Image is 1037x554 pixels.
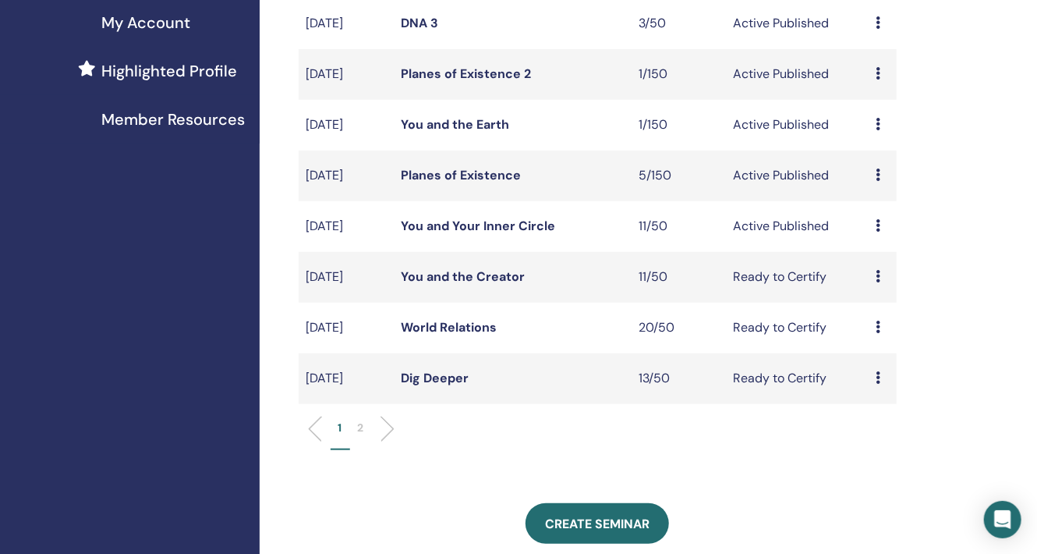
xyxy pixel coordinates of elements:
[101,11,190,34] span: My Account
[401,319,497,336] a: World Relations
[299,100,394,151] td: [DATE]
[631,49,726,100] td: 1/150
[401,370,469,386] a: Dig Deeper
[401,66,531,82] a: Planes of Existence 2
[401,15,438,31] a: DNA 3
[726,303,869,353] td: Ready to Certify
[526,503,669,544] a: Create seminar
[631,303,726,353] td: 20/50
[299,201,394,252] td: [DATE]
[631,151,726,201] td: 5/150
[358,420,364,436] p: 2
[631,201,726,252] td: 11/50
[726,201,869,252] td: Active Published
[338,420,342,436] p: 1
[726,252,869,303] td: Ready to Certify
[299,353,394,404] td: [DATE]
[726,151,869,201] td: Active Published
[299,303,394,353] td: [DATE]
[401,116,509,133] a: You and the Earth
[299,151,394,201] td: [DATE]
[401,268,525,285] a: You and the Creator
[726,100,869,151] td: Active Published
[726,353,869,404] td: Ready to Certify
[299,49,394,100] td: [DATE]
[401,167,521,183] a: Planes of Existence
[631,100,726,151] td: 1/150
[631,252,726,303] td: 11/50
[101,59,237,83] span: Highlighted Profile
[401,218,555,234] a: You and Your Inner Circle
[545,516,649,532] span: Create seminar
[726,49,869,100] td: Active Published
[631,353,726,404] td: 13/50
[299,252,394,303] td: [DATE]
[101,108,245,131] span: Member Resources
[984,501,1021,538] div: Open Intercom Messenger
